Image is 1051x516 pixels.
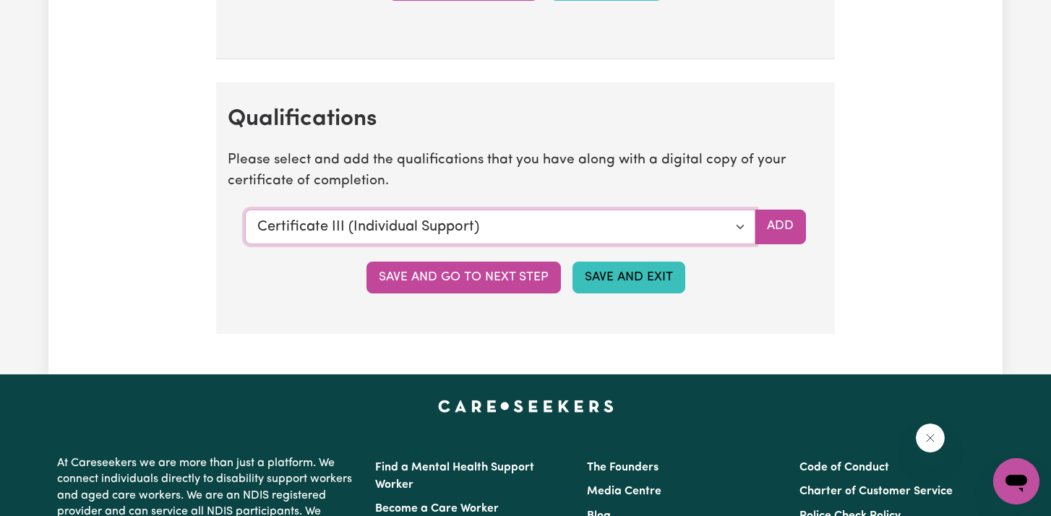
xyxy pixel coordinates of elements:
h2: Qualifications [228,106,823,133]
button: Add selected qualification [755,210,806,244]
button: Save and go to next step [366,262,561,293]
a: Become a Care Worker [375,503,499,515]
span: Need any help? [9,10,87,22]
a: Code of Conduct [799,462,889,473]
button: Save and Exit [572,262,685,293]
a: The Founders [587,462,659,473]
a: Find a Mental Health Support Worker [375,462,534,491]
a: Charter of Customer Service [799,486,953,497]
a: Careseekers home page [438,400,614,412]
a: Media Centre [587,486,661,497]
iframe: Button to launch messaging window [993,458,1039,504]
p: Please select and add the qualifications that you have along with a digital copy of your certific... [228,150,823,192]
iframe: Close message [916,423,945,452]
